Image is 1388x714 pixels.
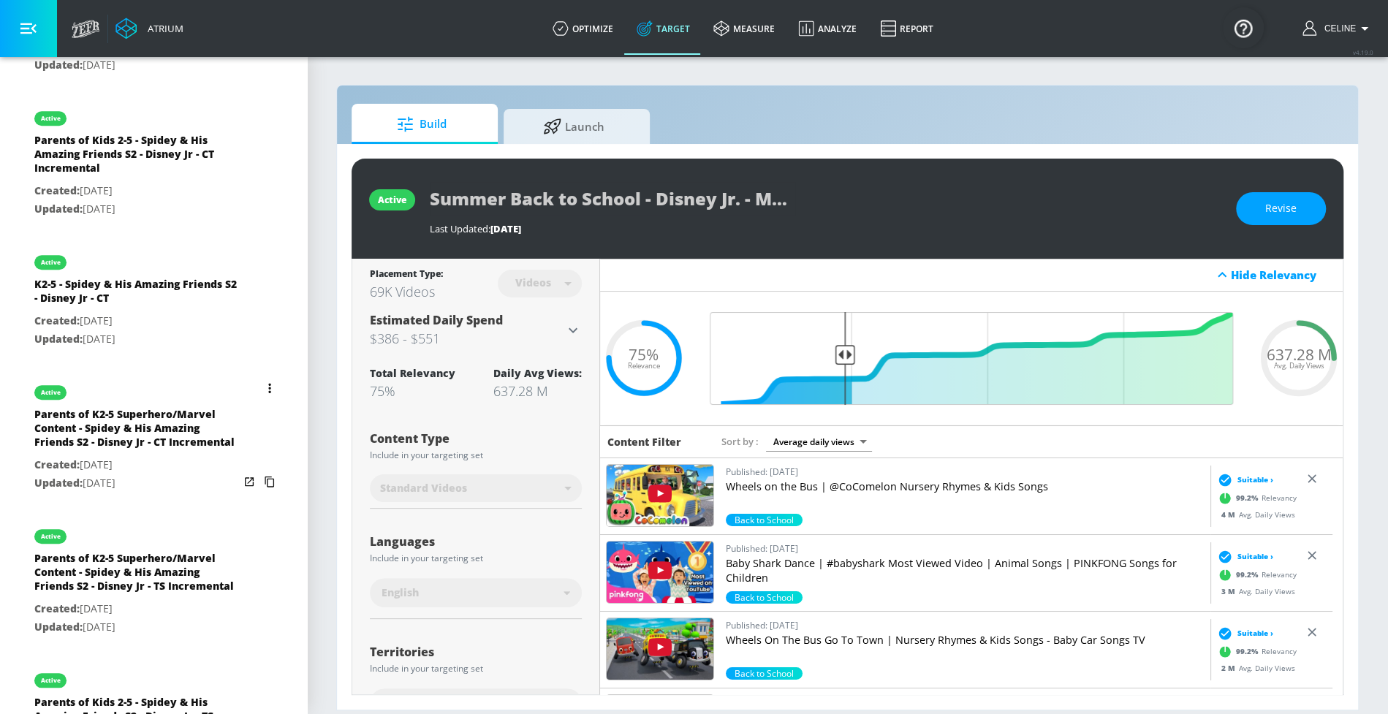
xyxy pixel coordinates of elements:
div: active [41,533,61,540]
div: activeK2-5 - Spidey & His Amazing Friends S2 - Disney Jr - CTCreated:[DATE]Updated:[DATE] [23,240,284,359]
div: 2.8% [726,591,803,604]
div: Suitable › [1214,549,1273,563]
div: Languages [370,536,582,547]
span: v 4.19.0 [1353,48,1373,56]
p: [DATE] [34,312,239,330]
button: Open in new window [239,471,259,492]
button: Revise [1236,192,1326,225]
button: Celine [1302,20,1373,37]
div: activeParents of Kids 2-5 - Spidey & His Amazing Friends S2 - Disney Jr - CT IncrementalCreated:[... [23,96,284,229]
div: Last Updated: [430,222,1221,235]
div: 75% [370,382,455,400]
span: Estimated Daily Spend [370,312,503,328]
div: Relevancy [1214,640,1297,662]
span: Sort by [721,435,759,448]
div: active [41,115,61,122]
div: 3.2% [726,514,803,526]
span: Updated: [34,620,83,634]
a: Target [625,2,702,55]
div: Avg. Daily Views [1214,585,1295,596]
p: [DATE] [34,474,239,493]
input: Final Threshold [702,312,1240,405]
span: Updated: [34,202,83,216]
span: Back to School [726,514,803,526]
span: Updated: [34,476,83,490]
div: K2-5 - Spidey & His Amazing Friends S2 - Disney Jr - CT [34,277,239,312]
img: 9uTBSRUIVLI [607,618,713,680]
div: Hide Relevancy [1231,267,1335,282]
img: e_04ZrNroTo [607,465,713,526]
span: Created: [34,314,80,327]
div: activeParents of K2-5 Superhero/Marvel Content - Spidey & His Amazing Friends S2 - Disney Jr - CT... [23,371,284,503]
div: Include in your targeting set [370,451,582,460]
img: XqZsoesa55w [607,542,713,603]
span: Updated: [34,332,83,346]
span: Suitable › [1237,628,1273,639]
button: Copy Targeting Set Link [259,471,280,492]
div: Suitable › [1214,626,1273,640]
div: Daily Avg Views: [493,366,582,380]
p: Published: [DATE] [726,541,1205,556]
span: Revise [1265,200,1297,218]
span: Suitable › [1237,474,1273,485]
div: Estimated Daily Spend$386 - $551 [370,312,582,349]
a: Published: [DATE]Wheels on the Bus | @CoComelon Nursery Rhymes & Kids Songs [726,464,1205,514]
span: Created: [34,183,80,197]
span: 637.28 M [1267,347,1332,362]
a: optimize [541,2,625,55]
span: 99.2 % [1236,569,1262,580]
div: Average daily views [766,432,872,452]
span: English [382,585,419,600]
p: [DATE] [34,182,239,200]
a: Atrium [115,18,183,39]
div: 637.28 M [493,382,582,400]
span: Avg. Daily Views [1274,362,1324,370]
span: Back to School [726,591,803,604]
div: Include in your targeting set [370,554,582,563]
div: active [41,259,61,266]
span: 99.2 % [1236,646,1262,657]
span: 99.2 % [1236,493,1262,504]
div: activeParents of K2-5 Superhero/Marvel Content - Spidey & His Amazing Friends S2 - Disney Jr - TS... [23,514,284,647]
span: 3 M [1221,585,1239,596]
span: 2 M [1221,662,1239,672]
span: Created: [34,457,80,471]
p: [DATE] [34,56,218,75]
span: [DATE] [490,222,521,235]
a: Analyze [786,2,868,55]
h6: Content Filter [607,435,681,449]
p: [DATE] [34,330,239,349]
p: Published: [DATE] [726,464,1205,479]
span: Relevance [628,362,660,370]
div: Relevancy [1214,487,1297,509]
span: Back to School [726,667,803,680]
span: Suitable › [1237,551,1273,562]
div: Hide Relevancy [600,259,1343,292]
p: [DATE] [34,618,239,637]
div: Parents of K2-5 Superhero/Marvel Content - Spidey & His Amazing Friends S2 - Disney Jr - CT Incre... [34,407,239,456]
span: Updated: [34,58,83,72]
div: English [370,578,582,607]
div: Content Type [370,433,582,444]
a: measure [702,2,786,55]
div: active [41,389,61,396]
div: Relevancy [1214,563,1297,585]
p: Wheels On The Bus Go To Town | Nursery Rhymes & Kids Songs - Baby Car Songs TV [726,633,1205,647]
a: Published: [DATE]Wheels On The Bus Go To Town | Nursery Rhymes & Kids Songs - Baby Car Songs TV [726,618,1205,667]
div: Total Relevancy [370,366,455,380]
span: 4 M [1221,509,1239,519]
div: Suitable › [1214,472,1273,487]
h3: $386 - $551 [370,328,564,349]
span: login as: celine.ghanbary@zefr.com [1319,23,1356,34]
div: active [378,194,406,206]
div: Placement Type: [370,267,443,283]
div: 2.9% [726,667,803,680]
p: Baby Shark Dance | #babyshark Most Viewed Video | Animal Songs | PINKFONG Songs for Children [726,556,1205,585]
div: Videos [508,276,558,289]
button: Open Resource Center [1223,7,1264,48]
p: [DATE] [34,600,239,618]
